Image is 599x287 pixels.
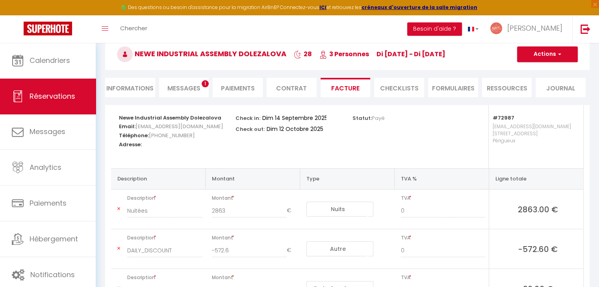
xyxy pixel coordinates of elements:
strong: Email: [119,123,135,130]
li: Informations [105,78,155,97]
li: FORMULAIRES [428,78,478,97]
span: 3 Personnes [319,50,369,59]
span: TVA [401,193,485,204]
span: Description [127,193,202,204]
th: Ligne totale [489,168,583,189]
strong: Téléphone: [119,132,149,139]
span: Calendriers [30,55,70,65]
p: [EMAIL_ADDRESS][DOMAIN_NAME] [STREET_ADDRESS] Périgueux [493,121,575,160]
span: [PHONE_NUMBER] [149,130,195,141]
p: Check in: [236,113,260,122]
span: di [DATE] - di [DATE] [376,50,445,59]
button: Besoin d'aide ? [407,22,462,36]
span: Hébergement [30,234,78,244]
strong: Newe Industrial Assembly Dolezalova [119,114,221,121]
span: Réservations [30,91,75,101]
span: [PERSON_NAME] [507,23,562,33]
button: Ouvrir le widget de chat LiveChat [6,3,30,27]
th: Description [111,168,206,189]
span: Description [127,232,202,243]
span: Paiements [30,198,67,208]
img: Super Booking [24,22,72,35]
span: Notifications [30,270,75,280]
span: Description [127,272,202,283]
span: 2863.00 € [495,204,580,215]
a: ICI [319,4,326,11]
li: Journal [536,78,586,97]
strong: #72987 [493,114,514,121]
th: Montant [206,168,300,189]
span: TVA [401,272,485,283]
span: Payé [372,114,385,122]
img: logout [580,24,590,34]
a: Chercher [114,15,153,43]
button: Actions [517,46,578,62]
th: TVA % [394,168,489,189]
span: 1 [202,80,209,87]
img: ... [490,22,502,34]
span: Analytics [30,162,61,172]
a: créneaux d'ouverture de la salle migration [362,4,477,11]
a: ... [PERSON_NAME] [484,15,572,43]
span: Montant [212,272,297,283]
li: Facture [321,78,371,97]
span: Chercher [120,24,147,32]
span: € [287,204,297,218]
span: TVA [401,232,485,243]
span: Messages [167,84,200,93]
span: € [287,243,297,258]
li: Ressources [482,78,532,97]
li: Contrat [267,78,317,97]
span: -572.60 € [495,243,580,254]
span: Newe Industrial Assembly Dolezalova [117,49,286,59]
span: Messages [30,127,65,136]
li: Paiements [213,78,263,97]
p: Check out: [236,124,265,133]
span: [EMAIL_ADDRESS][DOMAIN_NAME] [135,121,223,132]
th: Type [300,168,395,189]
p: Statut: [352,113,385,122]
span: Montant [212,232,297,243]
span: 28 [294,50,312,59]
li: CHECKLISTS [374,78,424,97]
span: Montant [212,193,297,204]
strong: Adresse: [119,141,142,148]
